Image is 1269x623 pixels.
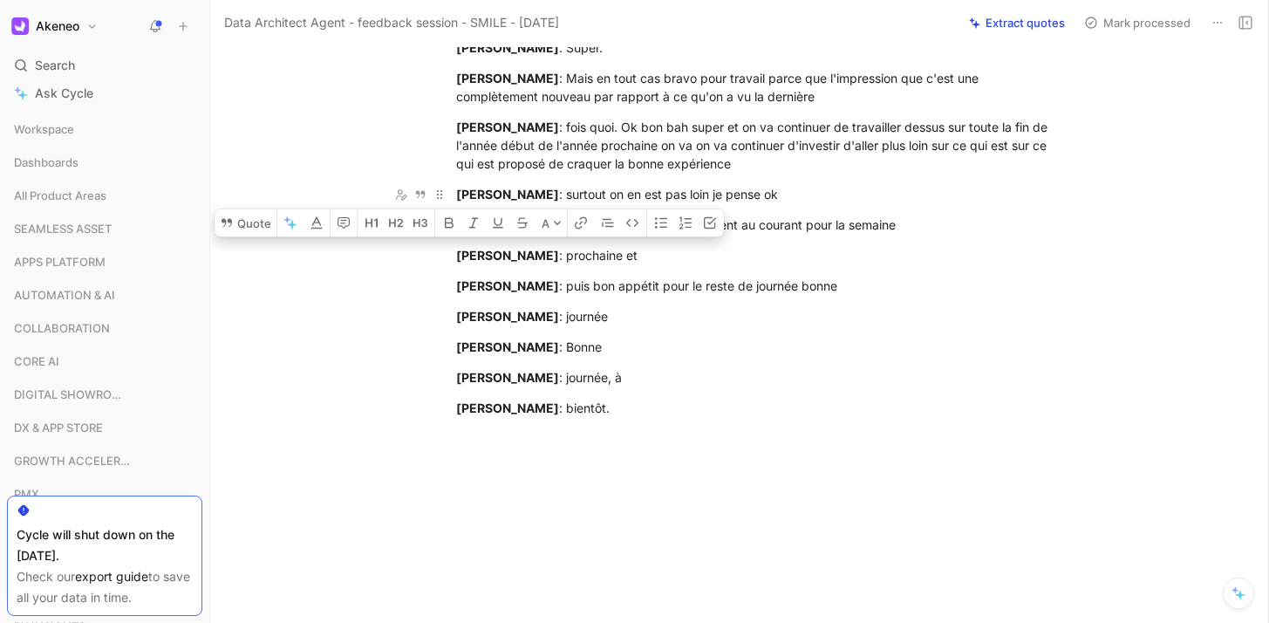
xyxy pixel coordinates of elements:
div: : Super. [456,38,1060,57]
span: COLLABORATION [14,319,110,337]
button: Mark processed [1076,10,1198,35]
mark: [PERSON_NAME] [456,339,559,354]
button: Extract quotes [961,10,1073,35]
span: SEAMLESS ASSET [14,220,112,237]
mark: [PERSON_NAME] [456,248,559,263]
span: Ask Cycle [35,83,93,104]
div: : journée [456,307,1060,325]
div: : bientôt. [456,399,1060,417]
div: DIGITAL SHOWROOM [7,381,202,413]
div: APPS PLATFORM [7,249,202,275]
mark: [PERSON_NAME] [456,278,559,293]
div: DX & APP STORE [7,414,202,446]
div: GROWTH ACCELERATION [7,448,202,474]
div: : Mais en tout cas bravo pour travail parce que l'impression que c'est une complètement nouveau p... [456,69,1060,106]
div: Workspace [7,116,202,142]
span: APPS PLATFORM [14,253,106,270]
div: AUTOMATION & AI [7,282,202,313]
span: Workspace [14,120,74,138]
span: GROWTH ACCELERATION [14,452,134,469]
mark: [PERSON_NAME] [456,120,559,134]
div: : fois quoi. Ok bon bah super et on va continuer de travailler dessus sur toute la fin de l'année... [456,118,1060,173]
mark: [PERSON_NAME] [456,187,559,202]
div: PMX [7,481,202,507]
div: CORE AI [7,348,202,380]
div: DX & APP STORE [7,414,202,441]
mark: [PERSON_NAME] [456,370,559,385]
div: All Product Areas [7,182,202,209]
span: DIGITAL SHOWROOM [14,386,130,403]
div: COLLABORATION [7,315,202,341]
div: Cycle will shut down on the [DATE]. [17,524,193,566]
span: Data Architect Agent - feedback session - SMILE - [DATE] [224,12,559,33]
span: Search [35,55,75,76]
mark: [PERSON_NAME] [456,71,559,86]
a: Ask Cycle [7,80,202,106]
div: GROWTH ACCELERATION [7,448,202,479]
span: Dashboards [14,154,78,171]
div: : Bonne [456,338,1060,356]
div: Dashboards [7,149,202,175]
div: PMX [7,481,202,512]
div: APPS PLATFORM [7,249,202,280]
mark: [PERSON_NAME] [456,400,559,415]
div: : surtout on en est pas loin je pense ok [456,185,1060,203]
div: : prochaine et [456,246,1060,264]
mark: [PERSON_NAME] [456,309,559,324]
span: CORE AI [14,353,59,370]
span: AUTOMATION & AI [14,286,115,304]
div: Search [7,52,202,79]
span: All Product Areas [14,187,106,204]
div: DIGITAL SHOWROOM [7,381,202,407]
div: AUTOMATION & AI [7,282,202,308]
div: Dashboards [7,149,202,181]
div: Check our to save all your data in time. [17,566,193,608]
div: All Product Areas [7,182,202,214]
div: CORE AI [7,348,202,374]
h1: Akeneo [36,18,79,34]
mark: [PERSON_NAME] [456,40,559,55]
div: : ok super bon on se on se tient au courant pour la semaine [456,216,1060,234]
div: : puis bon appétit pour le reste de journée bonne [456,277,1060,295]
button: AkeneoAkeneo [7,14,102,38]
a: export guide [75,569,148,584]
span: DX & APP STORE [14,419,103,436]
img: Akeneo [11,17,29,35]
div: SEAMLESS ASSET [7,216,202,247]
div: SEAMLESS ASSET [7,216,202,242]
mark: [PERSON_NAME] [456,217,559,232]
div: : journée, à [456,368,1060,387]
div: COLLABORATION [7,315,202,346]
span: PMX [14,485,39,503]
